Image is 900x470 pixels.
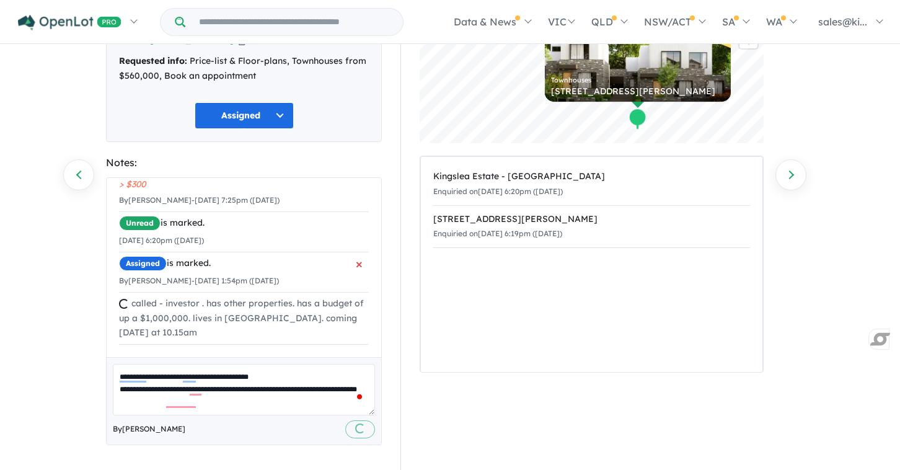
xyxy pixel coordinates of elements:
div: Price-list & Floor-plans, Townhouses from $560,000, Book an appointment [119,54,369,84]
small: Enquiried on [DATE] 6:20pm ([DATE]) [433,187,563,196]
div: [STREET_ADDRESS][PERSON_NAME] [551,87,725,95]
div: is marked. [119,256,369,271]
span: × [356,252,363,275]
span: sales@ki... [818,16,867,28]
a: Kingslea Estate - [GEOGRAPHIC_DATA]Enquiried on[DATE] 6:20pm ([DATE]) [433,163,750,206]
small: [DATE] 6:20pm ([DATE]) [119,236,204,245]
small: By [PERSON_NAME] - [DATE] 7:25pm ([DATE]) [119,195,280,205]
div: Kingslea Estate - [GEOGRAPHIC_DATA] [433,169,750,184]
a: 4 AVAILABLE Townhouses [STREET_ADDRESS][PERSON_NAME] [545,9,731,102]
span: called - investor . has other properties. has a budget of up a $1,000,000. lives in [GEOGRAPHIC_D... [119,298,364,339]
a: [STREET_ADDRESS][PERSON_NAME]Enquiried on[DATE] 6:19pm ([DATE]) [433,205,750,249]
div: [STREET_ADDRESS][PERSON_NAME] [433,212,750,227]
img: Openlot PRO Logo White [18,15,121,30]
span: Unread [119,216,161,231]
div: Map marker [629,108,647,131]
div: Notes: [106,154,382,171]
button: Assigned [195,102,294,129]
div: is marked. [119,216,369,231]
input: Try estate name, suburb, builder or developer [188,9,400,35]
span: By [PERSON_NAME] [113,423,185,435]
small: Enquiried on [DATE] 6:19pm ([DATE]) [433,229,562,238]
strong: Requested info: [119,55,187,66]
span: Assigned [119,256,167,271]
textarea: To enrich screen reader interactions, please activate Accessibility in Grammarly extension settings [113,364,375,415]
div: Townhouses [551,77,725,84]
span: $300 [119,178,369,190]
small: By [PERSON_NAME] - [DATE] 1:54pm ([DATE]) [119,276,279,285]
